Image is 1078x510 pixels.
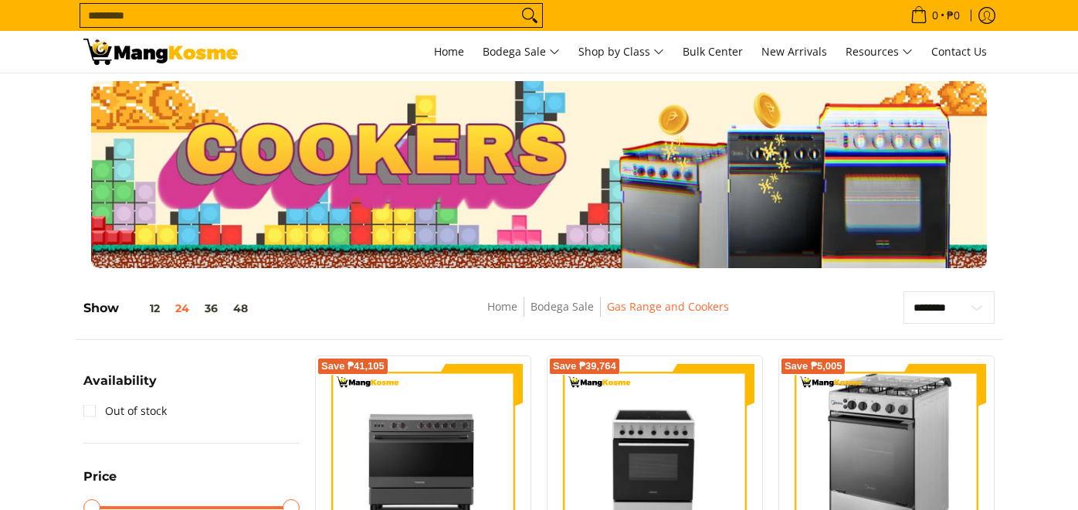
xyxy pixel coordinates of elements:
[846,42,913,62] span: Resources
[683,44,743,59] span: Bulk Center
[83,375,157,387] span: Availability
[487,299,517,314] a: Home
[931,44,987,59] span: Contact Us
[434,44,464,59] span: Home
[553,362,616,371] span: Save ₱39,764
[761,44,827,59] span: New Arrivals
[517,4,542,27] button: Search
[197,302,225,314] button: 36
[83,375,157,399] summary: Open
[83,471,117,495] summary: Open
[426,31,472,73] a: Home
[754,31,835,73] a: New Arrivals
[83,301,256,316] h5: Show
[376,297,839,332] nav: Breadcrumbs
[119,302,168,314] button: 12
[675,31,751,73] a: Bulk Center
[906,7,964,24] span: •
[930,10,941,21] span: 0
[531,299,594,314] a: Bodega Sale
[607,299,729,314] a: Gas Range and Cookers
[924,31,995,73] a: Contact Us
[838,31,920,73] a: Resources
[578,42,664,62] span: Shop by Class
[253,31,995,73] nav: Main Menu
[83,39,238,65] img: Gas Cookers &amp; Rangehood l Mang Kosme: Home Appliances Warehouse Sale
[321,362,385,371] span: Save ₱41,105
[944,10,962,21] span: ₱0
[83,471,117,483] span: Price
[571,31,672,73] a: Shop by Class
[475,31,568,73] a: Bodega Sale
[483,42,560,62] span: Bodega Sale
[225,302,256,314] button: 48
[785,362,842,371] span: Save ₱5,005
[83,399,167,423] a: Out of stock
[168,302,197,314] button: 24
